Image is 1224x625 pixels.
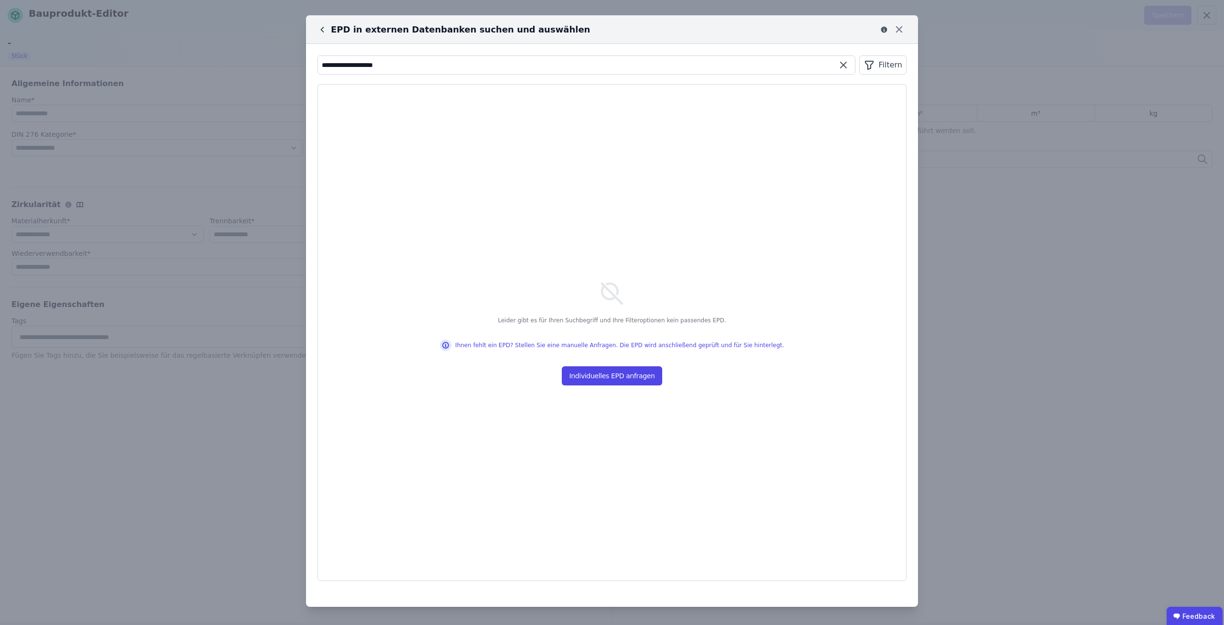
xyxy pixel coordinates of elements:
[562,366,663,385] button: Individuelles EPD anfragen
[498,317,726,324] div: Leider gibt es für Ihren Suchbegriff und Ihre Filteroptionen kein passendes EPD.
[317,23,590,36] div: EPD in externen Datenbanken suchen und auswählen
[455,341,784,349] div: Ihnen fehlt ein EPD? Stellen Sie eine manuelle Anfragen. Die EPD wird anschließend geprüft und fü...
[859,55,907,75] button: Filtern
